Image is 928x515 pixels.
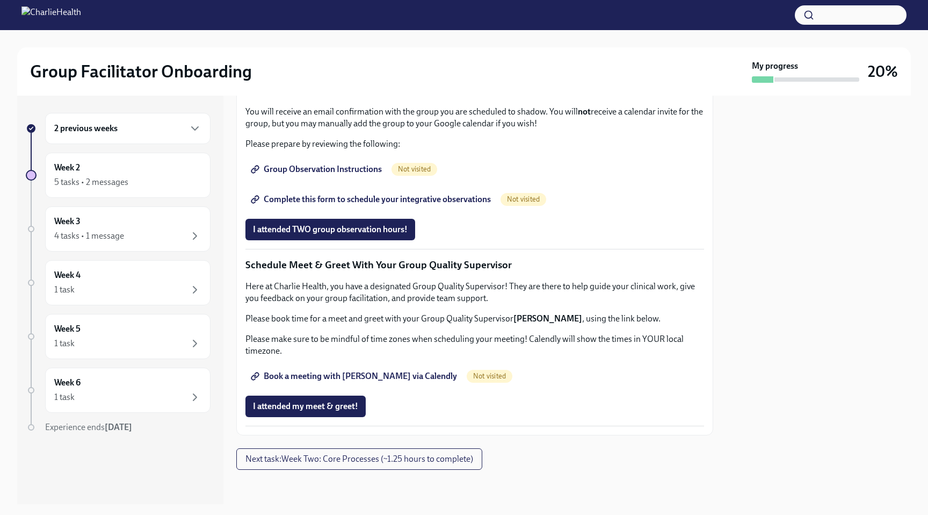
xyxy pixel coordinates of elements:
span: Book a meeting with [PERSON_NAME] via Calendly [253,371,457,382]
h3: 20% [868,62,898,81]
a: Week 61 task [26,368,211,413]
a: Group Observation Instructions [245,159,389,180]
a: Complete this form to schedule your integrative observations [245,189,498,210]
a: Week 41 task [26,260,211,305]
div: 4 tasks • 1 message [54,230,124,242]
div: 1 task [54,391,75,403]
a: Week 34 tasks • 1 message [26,206,211,252]
a: Week 25 tasks • 2 messages [26,153,211,198]
p: You will receive an email confirmation with the group you are scheduled to shadow. You will recei... [245,106,704,130]
p: Schedule Meet & Greet With Your Group Quality Supervisor [245,258,704,272]
p: Here at Charlie Health, you have a designated Group Quality Supervisor! They are there to help gu... [245,281,704,304]
h6: Week 3 [54,216,81,227]
div: 1 task [54,338,75,349]
strong: Please submit the form 2 times to sign up for 2 seperate groups. You will shadow 2 groups within ... [245,74,693,96]
a: Book a meeting with [PERSON_NAME] via Calendly [245,366,465,387]
h2: Group Facilitator Onboarding [30,61,252,82]
p: Please book time for a meet and greet with your Group Quality Supervisor , using the link below. [245,313,704,325]
div: 2 previous weeks [45,113,211,144]
span: Not visited [501,195,546,203]
button: I attended TWO group observation hours! [245,219,415,240]
h6: 2 previous weeks [54,123,118,134]
strong: [DATE] [105,422,132,432]
div: 5 tasks • 2 messages [54,176,128,188]
span: I attended TWO group observation hours! [253,224,408,235]
button: I attended my meet & greet! [245,396,366,417]
span: Group Observation Instructions [253,164,382,175]
button: Next task:Week Two: Core Processes (~1.25 hours to complete) [236,448,482,470]
h6: Week 4 [54,269,81,281]
h6: Week 2 [54,162,80,174]
span: Next task : Week Two: Core Processes (~1.25 hours to complete) [245,454,473,464]
span: I attended my meet & greet! [253,401,358,412]
p: Please prepare by reviewing the following: [245,138,704,150]
a: Week 51 task [26,314,211,359]
h6: Week 5 [54,323,81,335]
span: Experience ends [45,422,132,432]
span: Not visited [392,165,437,173]
p: Please make sure to be mindful of time zones when scheduling your meeting! Calendly will show the... [245,333,704,357]
span: Complete this form to schedule your integrative observations [253,194,491,205]
img: CharlieHealth [21,6,81,24]
strong: [PERSON_NAME] [513,313,582,324]
strong: My progress [752,60,798,72]
span: Not visited [467,372,512,380]
strong: not [578,106,591,117]
div: 1 task [54,284,75,296]
h6: Week 6 [54,377,81,389]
